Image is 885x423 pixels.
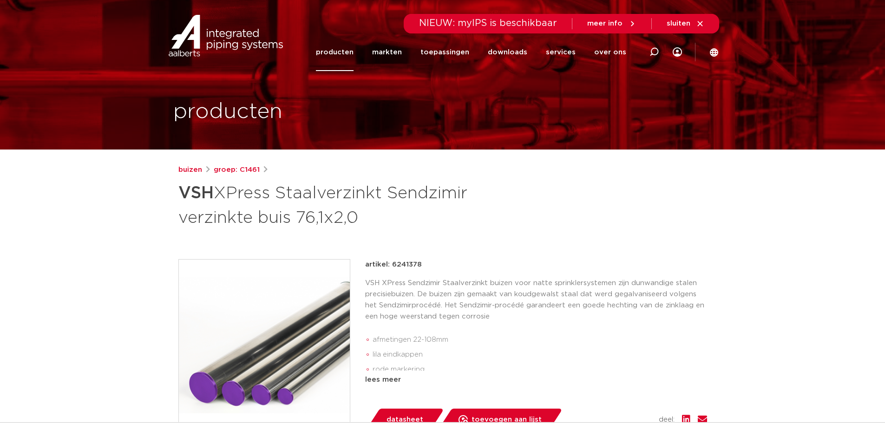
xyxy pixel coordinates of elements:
div: my IPS [673,33,682,71]
div: lees meer [365,374,707,385]
a: over ons [594,33,626,71]
strong: VSH [178,185,214,202]
a: services [546,33,576,71]
h1: producten [173,97,282,127]
p: artikel: 6241378 [365,259,422,270]
a: sluiten [667,20,704,28]
a: producten [316,33,354,71]
a: toepassingen [420,33,469,71]
li: afmetingen 22-108mm [373,332,707,347]
nav: Menu [316,33,626,71]
h1: XPress Staalverzinkt Sendzimir verzinkte buis 76,1x2,0 [178,179,527,229]
a: groep: C1461 [214,164,260,176]
span: NIEUW: myIPS is beschikbaar [419,19,557,28]
li: rode markering [373,362,707,377]
a: meer info [587,20,636,28]
span: sluiten [667,20,690,27]
p: VSH XPress Sendzimir Staalverzinkt buizen voor natte sprinklersystemen zijn dunwandige stalen pre... [365,278,707,322]
li: lila eindkappen [373,347,707,362]
a: buizen [178,164,202,176]
span: meer info [587,20,623,27]
a: markten [372,33,402,71]
a: downloads [488,33,527,71]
